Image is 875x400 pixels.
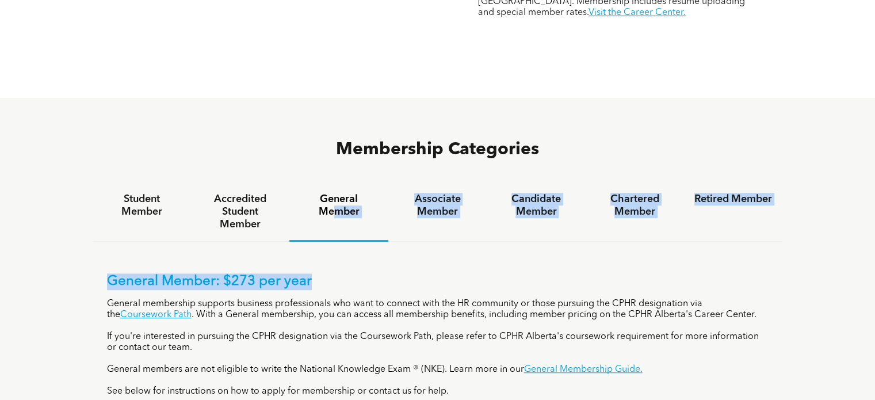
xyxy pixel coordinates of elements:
span: Membership Categories [336,141,539,158]
a: Coursework Path [120,310,192,319]
a: General Membership Guide. [524,365,643,374]
a: Visit the Career Center. [589,8,686,17]
h4: Accredited Student Member [201,193,279,231]
p: See below for instructions on how to apply for membership or contact us for help. [107,386,769,397]
p: General Member: $273 per year [107,273,769,290]
h4: Associate Member [399,193,476,218]
h4: General Member [300,193,377,218]
h4: Candidate Member [497,193,575,218]
h4: Chartered Member [596,193,674,218]
p: General membership supports business professionals who want to connect with the HR community or t... [107,299,769,321]
p: General members are not eligible to write the National Knowledge Exam ® (NKE). Learn more in our [107,364,769,375]
h4: Student Member [103,193,181,218]
h4: Retired Member [694,193,772,205]
p: If you're interested in pursuing the CPHR designation via the Coursework Path, please refer to CP... [107,332,769,353]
